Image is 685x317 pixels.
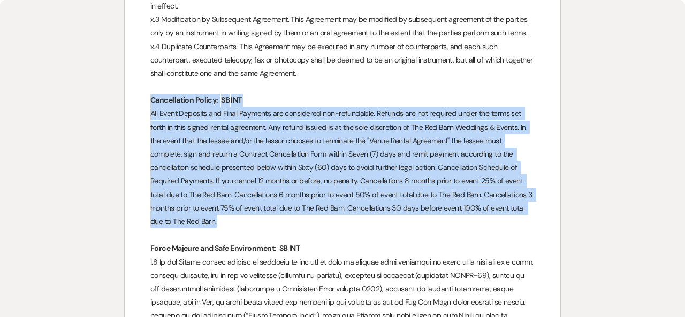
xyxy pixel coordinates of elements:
[289,243,300,253] strong: INT
[231,95,241,105] strong: INT
[220,94,231,106] span: SB
[150,40,535,81] p: x.4 Duplicate Counterparts. This Agreement may be executed in any number of counterparts, and eac...
[150,243,276,253] strong: Force Majeure and Safe Environment:
[150,107,535,228] p: All Event Deposits and Final Payments are considered non-refundable. Refunds are not required und...
[150,95,218,105] strong: Cancellation Policy:
[150,13,535,40] p: x.3 Modification by Subsequent Agreement. This Agreement may be modified by subsequent agreement ...
[278,242,289,254] span: SB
